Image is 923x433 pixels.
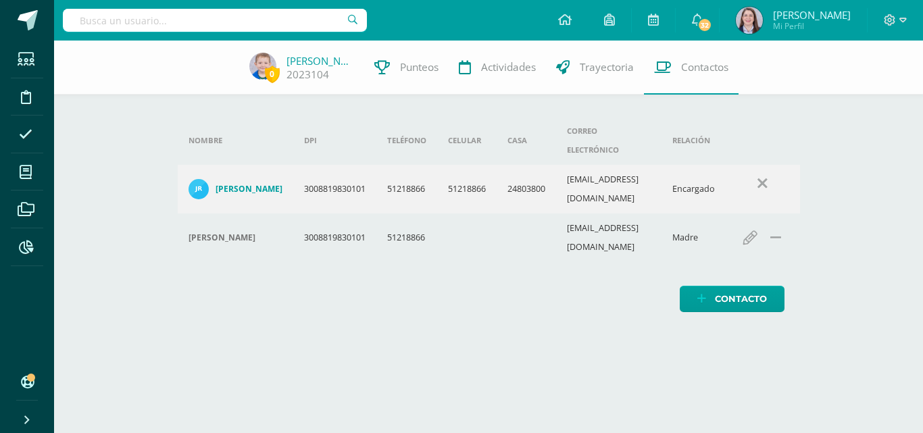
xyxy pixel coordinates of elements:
[63,9,367,32] input: Busca un usuario...
[662,116,726,165] th: Relación
[715,286,767,311] span: Contacto
[497,165,556,213] td: 24803800
[286,68,329,82] a: 2023104
[293,116,376,165] th: DPI
[249,53,276,80] img: 615d9db59ea32a1a413a76afab3f965f.png
[178,116,293,165] th: Nombre
[481,60,536,74] span: Actividades
[497,116,556,165] th: Casa
[189,179,209,199] img: 9518f7aca62e01ce139ebec1043b17c9.png
[189,232,255,243] h4: [PERSON_NAME]
[216,184,282,195] h4: [PERSON_NAME]
[644,41,739,95] a: Contactos
[556,213,662,262] td: [EMAIL_ADDRESS][DOMAIN_NAME]
[437,165,497,213] td: 51218866
[189,179,282,199] a: [PERSON_NAME]
[265,66,280,82] span: 0
[556,165,662,213] td: [EMAIL_ADDRESS][DOMAIN_NAME]
[400,60,439,74] span: Punteos
[681,60,728,74] span: Contactos
[773,8,851,22] span: [PERSON_NAME]
[376,116,437,165] th: Teléfono
[662,213,726,262] td: Madre
[546,41,644,95] a: Trayectoria
[293,213,376,262] td: 3008819830101
[437,116,497,165] th: Celular
[662,165,726,213] td: Encargado
[189,232,282,243] div: Jenifer Ramírez
[293,165,376,213] td: 3008819830101
[376,213,437,262] td: 51218866
[580,60,634,74] span: Trayectoria
[556,116,662,165] th: Correo electrónico
[449,41,546,95] a: Actividades
[697,18,712,32] span: 32
[286,54,354,68] a: [PERSON_NAME]
[680,286,784,312] a: Contacto
[773,20,851,32] span: Mi Perfil
[736,7,763,34] img: 46637be256d535e9256e21443625f59e.png
[364,41,449,95] a: Punteos
[376,165,437,213] td: 51218866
